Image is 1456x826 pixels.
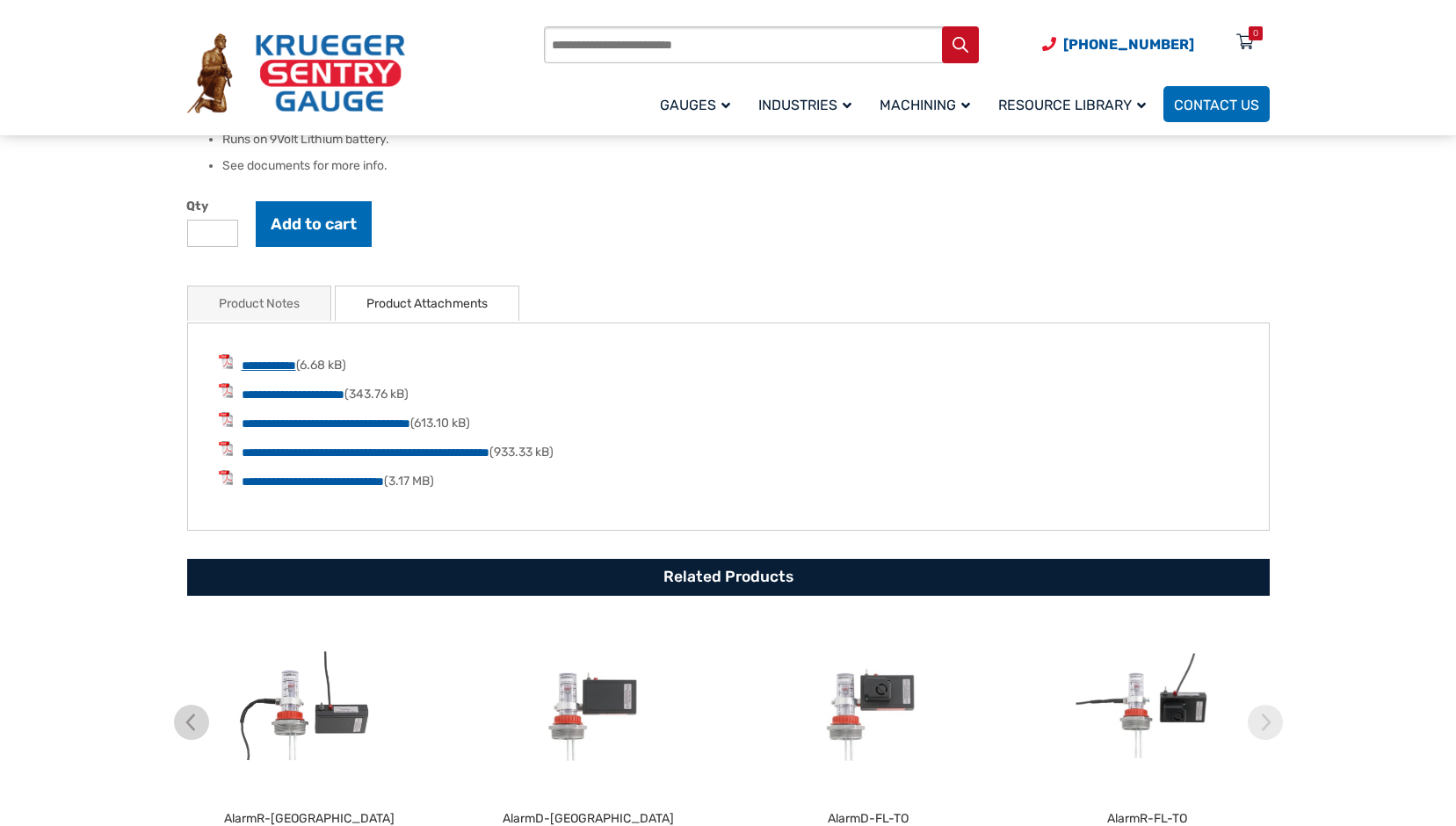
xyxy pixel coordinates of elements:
[222,131,1270,149] li: Runs on 9Volt Lithium battery.
[219,441,1238,461] li: (933.33 kB)
[219,286,300,321] a: Product Notes
[366,286,488,321] a: Product Attachments
[998,97,1146,113] span: Resource Library
[649,83,748,125] a: Gauges
[1063,36,1194,53] span: [PHONE_NUMBER]
[1163,86,1270,122] a: Contact Us
[219,470,1238,490] li: (3.17 MB)
[219,354,1238,374] li: (6.68 kB)
[748,83,869,125] a: Industries
[174,705,209,740] img: chevron-left.svg
[1253,26,1258,40] div: 0
[187,559,1270,596] h2: Related Products
[988,83,1163,125] a: Resource Library
[1012,622,1283,789] img: AlarmR-FL-TO
[660,97,730,113] span: Gauges
[187,220,238,247] input: Product quantity
[1248,705,1283,740] img: chevron-right.svg
[219,383,1238,403] li: (343.76 kB)
[222,157,1270,175] li: See documents for more info.
[174,622,445,789] img: AlarmR-FL
[1042,33,1194,55] a: Phone Number (920) 434-8860
[1174,97,1259,113] span: Contact Us
[219,412,1238,432] li: (613.10 kB)
[869,83,988,125] a: Machining
[733,622,1003,789] img: AlarmD-FL-TO
[256,201,372,247] button: Add to cart
[187,33,405,114] img: Krueger Sentry Gauge
[758,97,851,113] span: Industries
[880,97,970,113] span: Machining
[453,622,724,789] img: AlarmD-FL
